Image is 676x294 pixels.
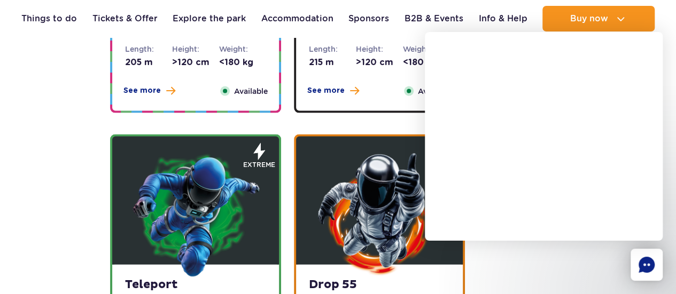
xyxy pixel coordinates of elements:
span: See more [123,85,161,96]
span: Available [234,85,268,97]
button: See more [307,85,359,96]
dt: Weight: [219,44,266,54]
dt: Height: [356,44,403,54]
dd: <180 kg [403,57,450,68]
dt: Weight: [403,44,450,54]
span: extreme [243,160,275,170]
dd: >120 cm [356,57,403,68]
a: Tickets & Offer [92,6,158,31]
a: Explore the park [173,6,246,31]
dd: 205 m [125,57,172,68]
span: See more [307,85,345,96]
a: Info & Help [478,6,527,31]
strong: Teleport [125,277,266,292]
dt: Height: [172,44,219,54]
strong: Drop 55 [309,277,450,292]
dd: <180 kg [219,57,266,68]
img: 683e9e24c5e48596947785.png [315,150,444,278]
iframe: chatbot [425,32,663,241]
a: Sponsors [348,6,389,31]
a: Accommodation [261,6,333,31]
dt: Length: [125,44,172,54]
div: Chat [631,249,663,281]
dd: >120 cm [172,57,219,68]
dt: Length: [309,44,356,54]
span: Buy now [570,14,608,23]
img: 683e9e16b5164260818783.png [131,150,260,278]
a: B2B & Events [405,6,463,31]
button: Buy now [542,6,655,31]
a: Things to do [21,6,77,31]
span: Available [418,85,452,97]
dd: 215 m [309,57,356,68]
button: See more [123,85,175,96]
